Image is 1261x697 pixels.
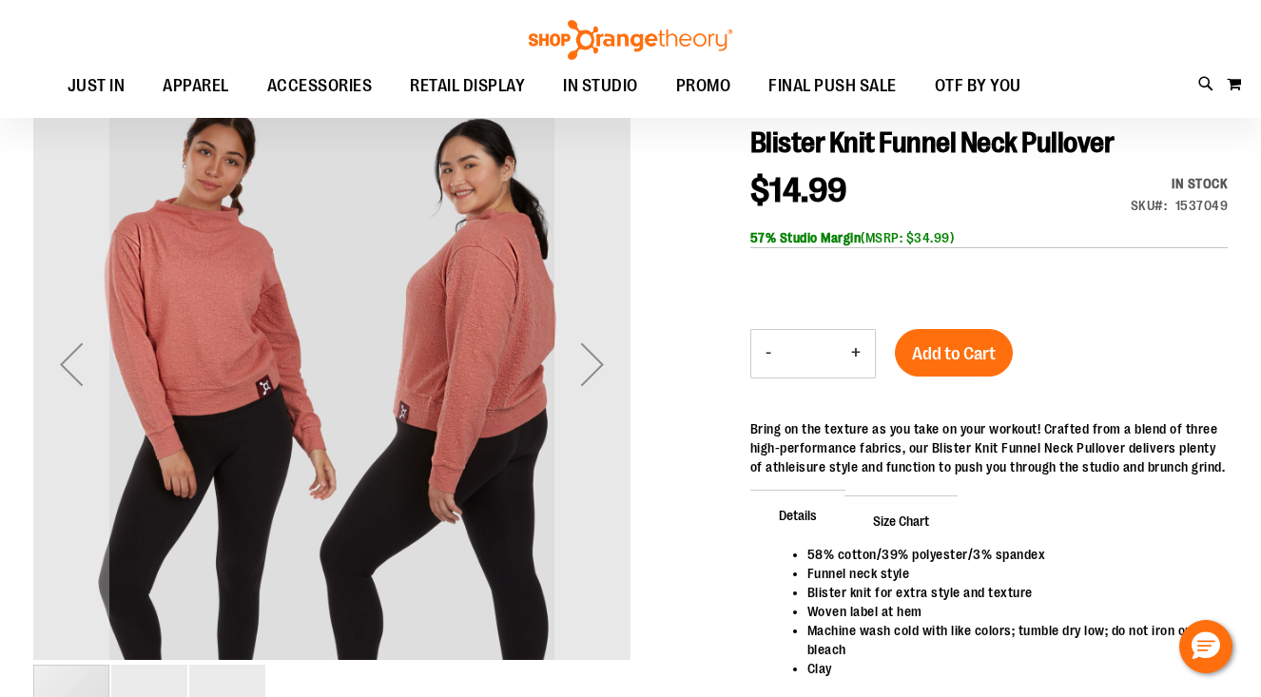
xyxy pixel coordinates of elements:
[750,171,847,210] span: $14.99
[1179,620,1232,673] button: Hello, have a question? Let’s chat.
[163,65,229,107] span: APPAREL
[33,66,109,663] div: Previous
[750,419,1228,476] div: Bring on the texture as you take on your workout! Crafted from a blend of three high-performance ...
[68,65,126,107] span: JUST IN
[807,545,1209,564] li: 58% cotton/39% polyester/3% spandex
[916,65,1040,108] a: OTF BY YOU
[526,20,735,60] img: Shop Orangetheory
[807,602,1209,621] li: Woven label at hem
[768,65,897,107] span: FINAL PUSH SALE
[1175,196,1229,215] div: 1537049
[554,66,630,663] div: Next
[544,65,657,108] a: IN STUDIO
[410,65,525,107] span: RETAIL DISPLAY
[895,329,1013,377] button: Add to Cart
[391,65,544,108] a: RETAIL DISPLAY
[807,583,1209,602] li: Blister knit for extra style and texture
[33,63,630,660] img: Product image for Blister Knit Funnelneck Pullover
[786,331,837,377] input: Product quantity
[912,343,996,364] span: Add to Cart
[267,65,373,107] span: ACCESSORIES
[749,65,916,108] a: FINAL PUSH SALE
[750,126,1115,159] span: Blister Knit Funnel Neck Pullover
[807,659,1209,678] li: Clay
[807,621,1209,659] li: Machine wash cold with like colors; tumble dry low; do not iron or bleach
[48,65,145,108] a: JUST IN
[935,65,1021,107] span: OTF BY YOU
[807,564,1209,583] li: Funnel neck style
[563,65,638,107] span: IN STUDIO
[750,228,1228,247] div: (MSRP: $34.99)
[248,65,392,108] a: ACCESSORIES
[657,65,750,108] a: PROMO
[750,490,845,539] span: Details
[144,65,248,107] a: APPAREL
[844,495,958,545] span: Size Chart
[837,330,875,378] button: Increase product quantity
[676,65,731,107] span: PROMO
[33,66,630,663] div: Product image for Blister Knit Funnelneck Pullover
[1131,174,1229,193] div: Availability
[1131,174,1229,193] div: In stock
[1131,198,1168,213] strong: SKU
[751,330,786,378] button: Decrease product quantity
[750,230,862,245] b: 57% Studio Margin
